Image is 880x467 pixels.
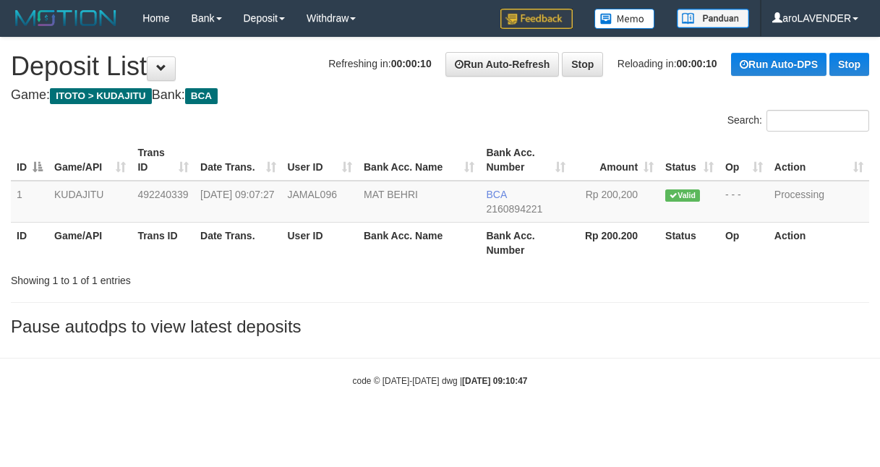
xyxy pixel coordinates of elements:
a: Stop [829,53,869,76]
th: Rp 200.200 [571,222,659,263]
h3: Pause autodps to view latest deposits [11,317,869,336]
span: Rp 200,200 [586,189,638,200]
img: panduan.png [677,9,749,28]
th: Bank Acc. Number: activate to sort column ascending [480,140,571,181]
th: Action [769,222,869,263]
th: Game/API [48,222,132,263]
span: Valid transaction [665,189,700,202]
span: BCA [185,88,218,104]
label: Search: [727,110,869,132]
input: Search: [766,110,869,132]
strong: 00:00:10 [677,58,717,69]
img: MOTION_logo.png [11,7,121,29]
th: Action: activate to sort column ascending [769,140,869,181]
th: Op: activate to sort column ascending [719,140,769,181]
th: Op [719,222,769,263]
span: Reloading in: [618,58,717,69]
span: ITOTO > KUDAJITU [50,88,152,104]
a: Run Auto-DPS [731,53,826,76]
th: Game/API: activate to sort column ascending [48,140,132,181]
a: MAT BEHRI [364,189,418,200]
div: Showing 1 to 1 of 1 entries [11,267,356,288]
img: Feedback.jpg [500,9,573,29]
small: code © [DATE]-[DATE] dwg | [353,376,528,386]
span: Copy 2160894221 to clipboard [486,203,542,215]
span: BCA [486,189,506,200]
td: - - - [719,181,769,223]
th: ID: activate to sort column descending [11,140,48,181]
td: KUDAJITU [48,181,132,223]
a: Stop [562,52,603,77]
span: [DATE] 09:07:27 [200,189,274,200]
th: Status [659,222,719,263]
th: ID [11,222,48,263]
th: Bank Acc. Name [358,222,480,263]
th: Date Trans.: activate to sort column ascending [195,140,281,181]
td: 1 [11,181,48,223]
strong: 00:00:10 [391,58,432,69]
td: Processing [769,181,869,223]
th: User ID: activate to sort column ascending [282,140,359,181]
h4: Game: Bank: [11,88,869,103]
th: Bank Acc. Number [480,222,571,263]
strong: [DATE] 09:10:47 [462,376,527,386]
span: 492240339 [137,189,188,200]
th: Date Trans. [195,222,281,263]
th: Status: activate to sort column ascending [659,140,719,181]
img: Button%20Memo.svg [594,9,655,29]
h1: Deposit List [11,52,869,81]
th: User ID [282,222,359,263]
span: Refreshing in: [328,58,431,69]
th: Trans ID [132,222,195,263]
th: Bank Acc. Name: activate to sort column ascending [358,140,480,181]
th: Amount: activate to sort column ascending [571,140,659,181]
th: Trans ID: activate to sort column ascending [132,140,195,181]
span: JAMAL096 [288,189,337,200]
a: Run Auto-Refresh [445,52,559,77]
